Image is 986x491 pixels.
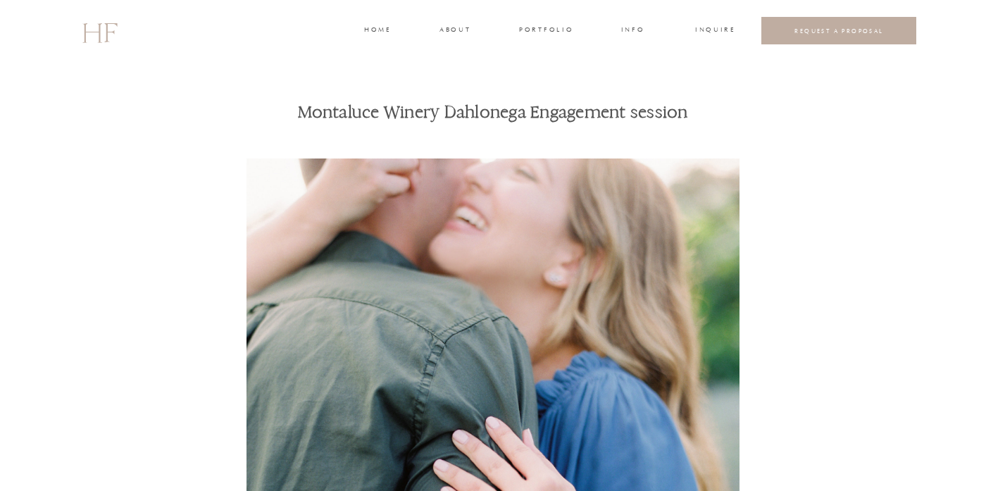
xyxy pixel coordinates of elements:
[439,25,469,37] a: about
[695,25,733,37] a: INQUIRE
[773,27,906,35] a: REQUEST A PROPOSAL
[364,25,390,37] a: home
[620,25,646,37] a: INFO
[82,11,117,51] a: HF
[519,25,572,37] a: portfolio
[198,101,788,124] h1: Montaluce Winery Dahlonega Engagement session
